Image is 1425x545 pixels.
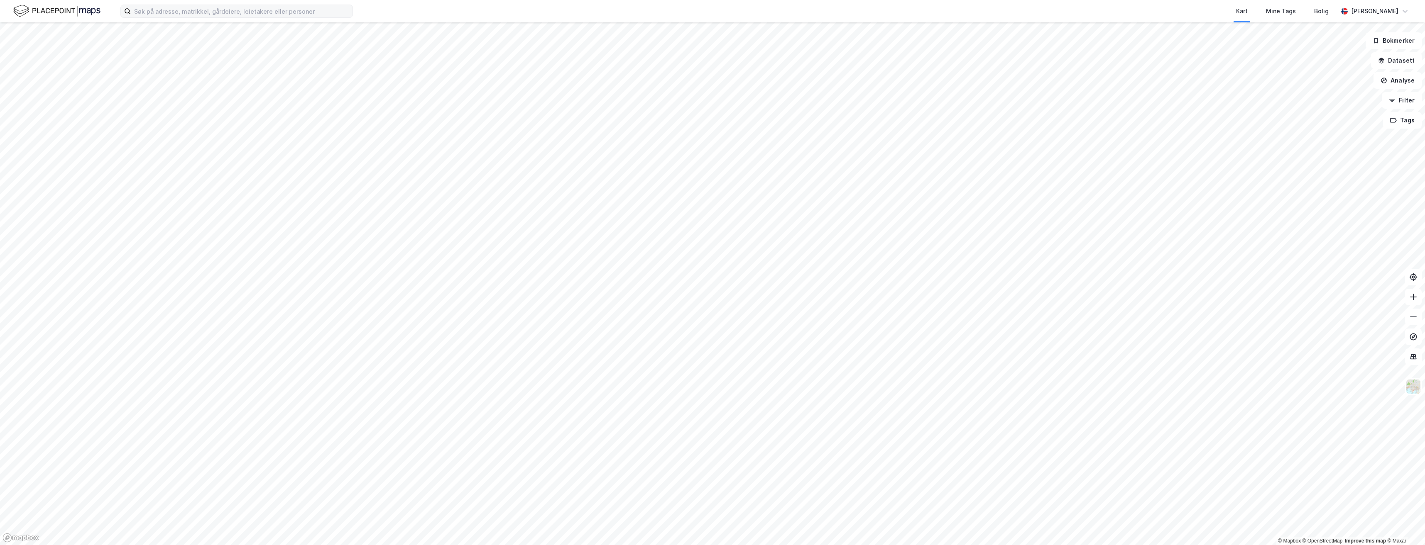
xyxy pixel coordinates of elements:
button: Analyse [1374,72,1422,89]
input: Søk på adresse, matrikkel, gårdeiere, leietakere eller personer [131,5,353,17]
a: OpenStreetMap [1303,538,1343,544]
iframe: Chat Widget [1383,505,1425,545]
div: [PERSON_NAME] [1351,6,1398,16]
button: Datasett [1371,52,1422,69]
button: Filter [1382,92,1422,109]
a: Mapbox [1278,538,1301,544]
button: Bokmerker [1366,32,1422,49]
div: Bolig [1314,6,1329,16]
div: Mine Tags [1266,6,1296,16]
img: Z [1405,379,1421,394]
a: Mapbox homepage [2,533,39,543]
button: Tags [1383,112,1422,129]
img: logo.f888ab2527a4732fd821a326f86c7f29.svg [13,4,100,18]
div: Kart [1236,6,1248,16]
a: Improve this map [1345,538,1386,544]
